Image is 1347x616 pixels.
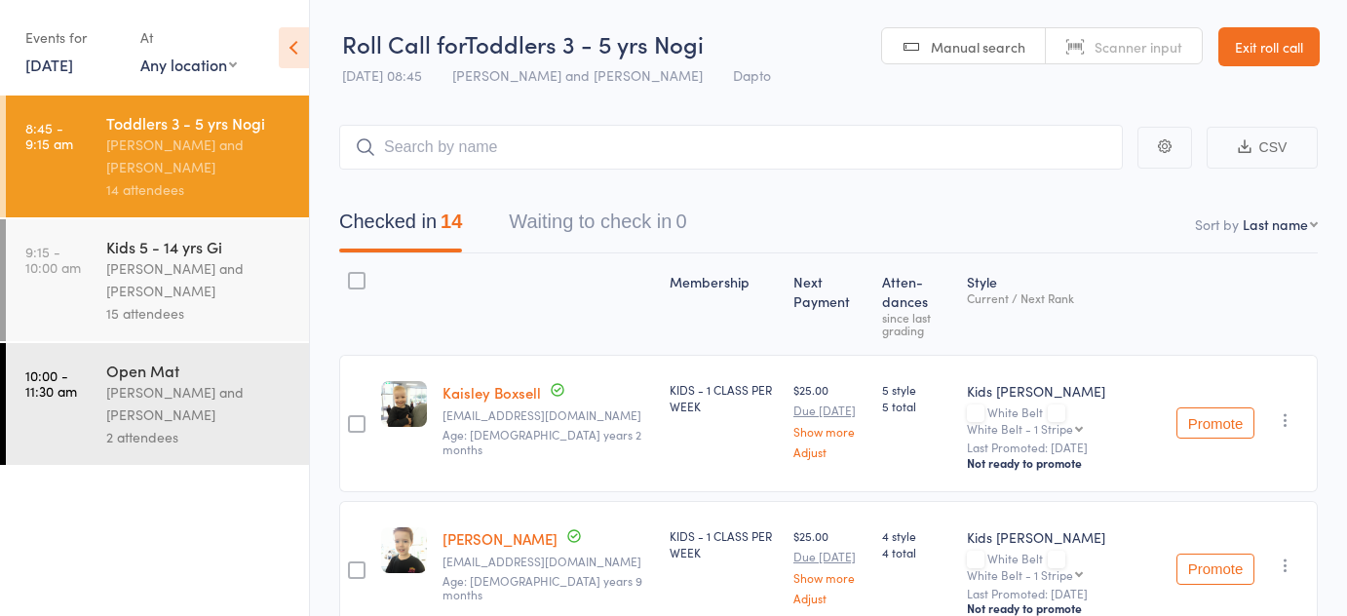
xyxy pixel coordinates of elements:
[106,112,292,134] div: Toddlers 3 - 5 yrs Nogi
[381,527,427,573] img: image1748042531.png
[967,600,1161,616] div: Not ready to promote
[106,134,292,178] div: [PERSON_NAME] and [PERSON_NAME]
[6,96,309,217] a: 8:45 -9:15 amToddlers 3 - 5 yrs Nogi[PERSON_NAME] and [PERSON_NAME]14 attendees
[441,211,462,232] div: 14
[967,568,1073,581] div: White Belt - 1 Stripe
[793,571,866,584] a: Show more
[25,244,81,275] time: 9:15 - 10:00 am
[1207,127,1318,169] button: CSV
[443,572,642,602] span: Age: [DEMOGRAPHIC_DATA] years 9 months
[1195,214,1239,234] label: Sort by
[967,381,1161,401] div: Kids [PERSON_NAME]
[793,592,866,604] a: Adjust
[670,527,778,560] div: KIDS - 1 CLASS PER WEEK
[443,555,654,568] small: Schester84@outlook.com
[6,343,309,465] a: 10:00 -11:30 amOpen Mat[PERSON_NAME] and [PERSON_NAME]2 attendees
[793,445,866,458] a: Adjust
[443,528,558,549] a: [PERSON_NAME]
[509,201,686,252] button: Waiting to check in0
[793,425,866,438] a: Show more
[959,262,1169,346] div: Style
[882,381,952,398] span: 5 style
[25,367,77,399] time: 10:00 - 11:30 am
[675,211,686,232] div: 0
[465,27,704,59] span: Toddlers 3 - 5 yrs Nogi
[874,262,960,346] div: Atten­dances
[733,65,771,85] span: Dapto
[1176,407,1254,439] button: Promote
[662,262,786,346] div: Membership
[25,120,73,151] time: 8:45 - 9:15 am
[381,381,427,427] img: image1754090949.png
[106,178,292,201] div: 14 attendees
[793,404,866,417] small: Due [DATE]
[25,21,121,54] div: Events for
[25,54,73,75] a: [DATE]
[1176,554,1254,585] button: Promote
[786,262,874,346] div: Next Payment
[967,587,1161,600] small: Last Promoted: [DATE]
[140,54,237,75] div: Any location
[793,527,866,604] div: $25.00
[342,65,422,85] span: [DATE] 08:45
[931,37,1025,57] span: Manual search
[882,398,952,414] span: 5 total
[882,544,952,560] span: 4 total
[443,408,654,422] small: Boxsell@outlook.com
[1243,214,1308,234] div: Last name
[967,291,1161,304] div: Current / Next Rank
[342,27,465,59] span: Roll Call for
[6,219,309,341] a: 9:15 -10:00 amKids 5 - 14 yrs Gi[PERSON_NAME] and [PERSON_NAME]15 attendees
[793,381,866,458] div: $25.00
[106,426,292,448] div: 2 attendees
[106,257,292,302] div: [PERSON_NAME] and [PERSON_NAME]
[1218,27,1320,66] a: Exit roll call
[967,405,1161,435] div: White Belt
[106,236,292,257] div: Kids 5 - 14 yrs Gi
[1095,37,1182,57] span: Scanner input
[106,302,292,325] div: 15 attendees
[140,21,237,54] div: At
[443,426,641,456] span: Age: [DEMOGRAPHIC_DATA] years 2 months
[967,422,1073,435] div: White Belt - 1 Stripe
[967,527,1161,547] div: Kids [PERSON_NAME]
[967,441,1161,454] small: Last Promoted: [DATE]
[106,360,292,381] div: Open Mat
[339,125,1123,170] input: Search by name
[106,381,292,426] div: [PERSON_NAME] and [PERSON_NAME]
[793,550,866,563] small: Due [DATE]
[452,65,703,85] span: [PERSON_NAME] and [PERSON_NAME]
[443,382,541,403] a: Kaisley Boxsell
[882,311,952,336] div: since last grading
[967,455,1161,471] div: Not ready to promote
[670,381,778,414] div: KIDS - 1 CLASS PER WEEK
[339,201,462,252] button: Checked in14
[882,527,952,544] span: 4 style
[967,552,1161,581] div: White Belt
